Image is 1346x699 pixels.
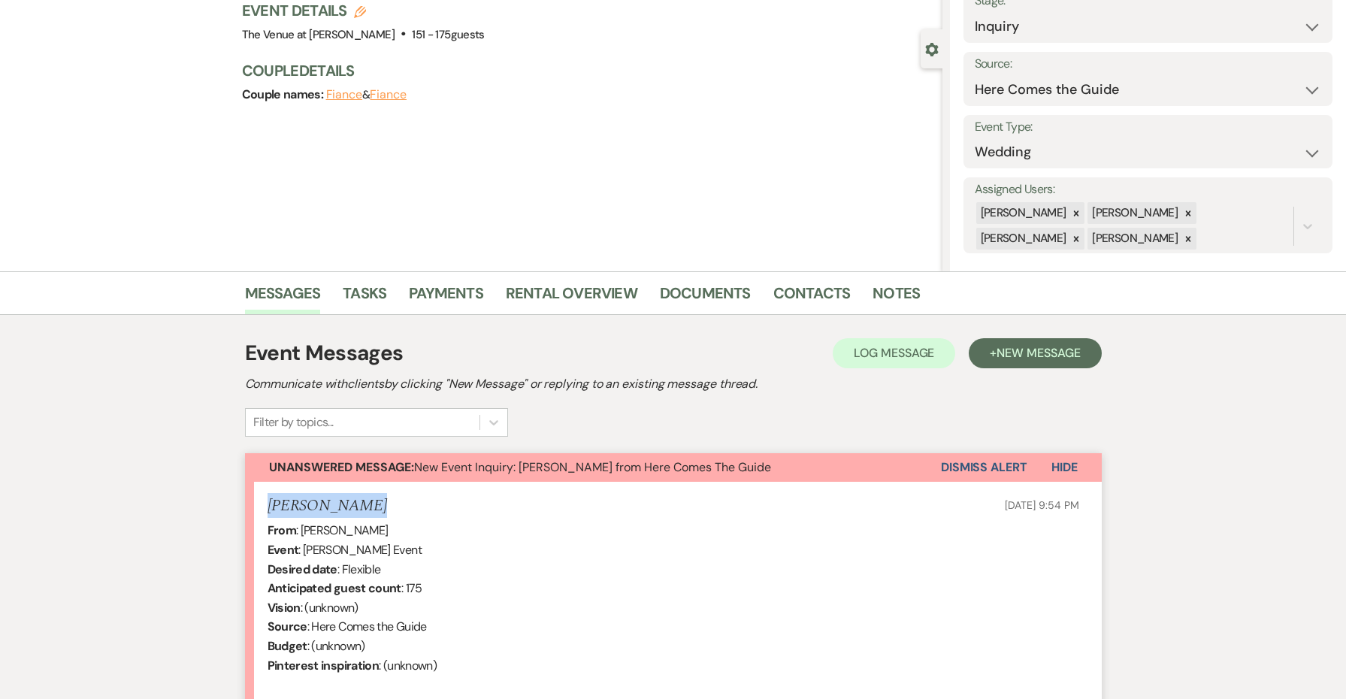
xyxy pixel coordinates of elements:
label: Source: [975,53,1321,75]
span: Hide [1051,459,1078,475]
div: Filter by topics... [253,413,334,431]
b: Desired date [268,561,337,577]
strong: Unanswered Message: [269,459,414,475]
a: Payments [409,281,483,314]
div: [PERSON_NAME] [1087,228,1180,250]
span: Couple names: [242,86,326,102]
b: Anticipated guest count [268,580,401,596]
b: Source [268,619,307,634]
button: Fiance [326,89,363,101]
div: [PERSON_NAME] [1087,202,1180,224]
b: From [268,522,296,538]
span: & [326,87,407,102]
b: Budget [268,638,307,654]
button: Fiance [370,89,407,101]
button: +New Message [969,338,1101,368]
h3: Couple Details [242,60,927,81]
a: Rental Overview [506,281,637,314]
button: Hide [1027,453,1102,482]
span: The Venue at [PERSON_NAME] [242,27,395,42]
h1: Event Messages [245,337,404,369]
button: Close lead details [925,41,939,56]
button: Unanswered Message:New Event Inquiry: [PERSON_NAME] from Here Comes The Guide [245,453,941,482]
label: Assigned Users: [975,179,1321,201]
b: Pinterest inspiration [268,658,380,673]
div: [PERSON_NAME] [976,202,1069,224]
span: Log Message [854,345,934,361]
button: Log Message [833,338,955,368]
a: Notes [873,281,920,314]
a: Contacts [773,281,851,314]
h2: Communicate with clients by clicking "New Message" or replying to an existing message thread. [245,375,1102,393]
label: Event Type: [975,116,1321,138]
div: [PERSON_NAME] [976,228,1069,250]
span: [DATE] 9:54 PM [1005,498,1078,512]
span: New Event Inquiry: [PERSON_NAME] from Here Comes The Guide [269,459,771,475]
b: Event [268,542,299,558]
a: Tasks [343,281,386,314]
button: Dismiss Alert [941,453,1027,482]
a: Messages [245,281,321,314]
span: 151 - 175 guests [412,27,484,42]
span: New Message [997,345,1080,361]
h5: [PERSON_NAME] [268,497,387,516]
a: Documents [660,281,751,314]
b: Vision [268,600,301,616]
